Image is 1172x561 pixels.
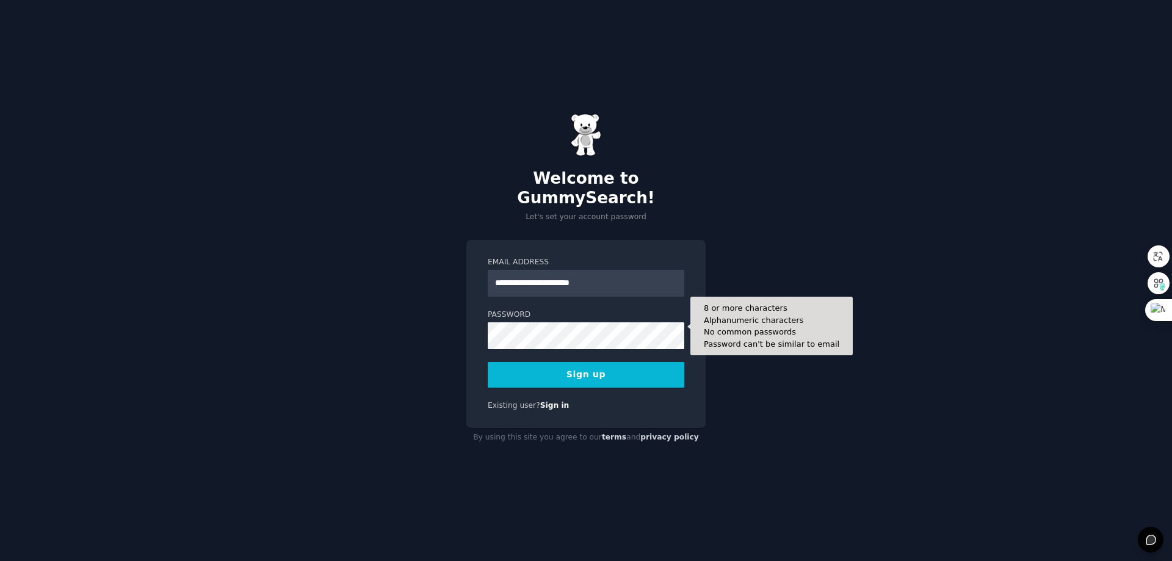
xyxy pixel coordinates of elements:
[488,362,684,388] button: Sign up
[466,212,706,223] p: Let's set your account password
[466,428,706,447] div: By using this site you agree to our and
[540,401,570,410] a: Sign in
[602,433,626,441] a: terms
[488,401,540,410] span: Existing user?
[640,433,699,441] a: privacy policy
[488,257,684,268] label: Email Address
[466,169,706,208] h2: Welcome to GummySearch!
[488,309,684,320] label: Password
[571,114,601,156] img: Gummy Bear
